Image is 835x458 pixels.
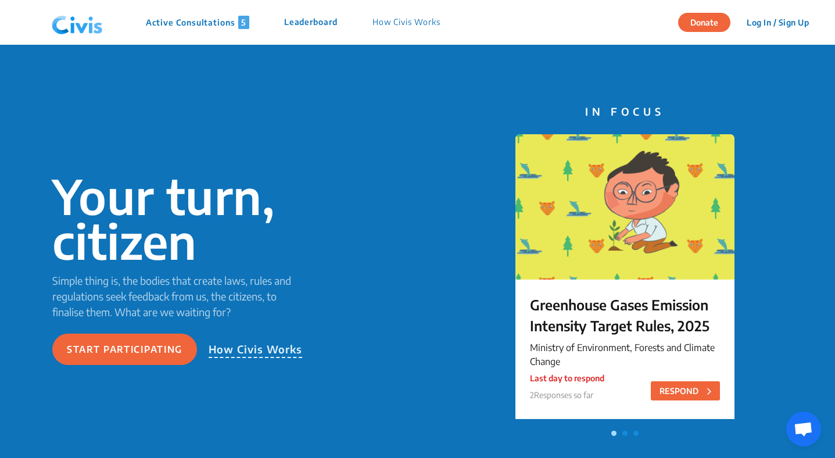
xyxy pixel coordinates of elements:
[146,16,249,29] p: Active Consultations
[515,134,734,425] a: Greenhouse Gases Emission Intensity Target Rules, 2025Ministry of Environment, Forests and Climat...
[678,16,739,27] a: Donate
[739,13,816,31] button: Log In / Sign Up
[530,389,604,401] p: 2
[678,13,730,32] button: Donate
[786,412,821,446] a: Open chat
[284,16,338,29] p: Leaderboard
[651,381,720,400] button: RESPOND
[52,334,197,365] button: Start participating
[530,341,720,368] p: Ministry of Environment, Forests and Climate Change
[530,372,604,384] p: Last day to respond
[372,16,440,29] p: How Civis Works
[238,16,249,29] span: 5
[534,390,593,400] span: Responses so far
[47,5,107,40] img: navlogo.png
[52,174,308,263] p: Your turn, citizen
[52,273,308,320] p: Simple thing is, the bodies that create laws, rules and regulations seek feedback from us, the ci...
[530,294,720,336] p: Greenhouse Gases Emission Intensity Target Rules, 2025
[209,341,303,358] p: How Civis Works
[515,103,734,119] p: IN FOCUS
